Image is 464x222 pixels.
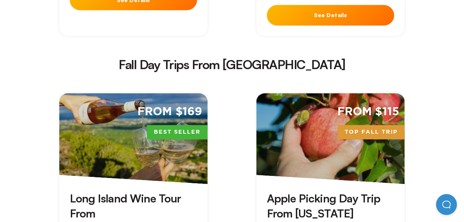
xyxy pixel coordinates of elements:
h2: Fall Day Trips From [GEOGRAPHIC_DATA] [46,58,418,71]
button: See Details [267,5,394,25]
iframe: Help Scout Beacon - Open [436,194,457,215]
span: From $169 [137,104,202,119]
h3: Apple Picking Day Trip From [US_STATE] [267,191,394,221]
span: From $115 [337,104,399,119]
span: Top Fall Trip [338,125,405,140]
span: Best Seller [147,125,208,140]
